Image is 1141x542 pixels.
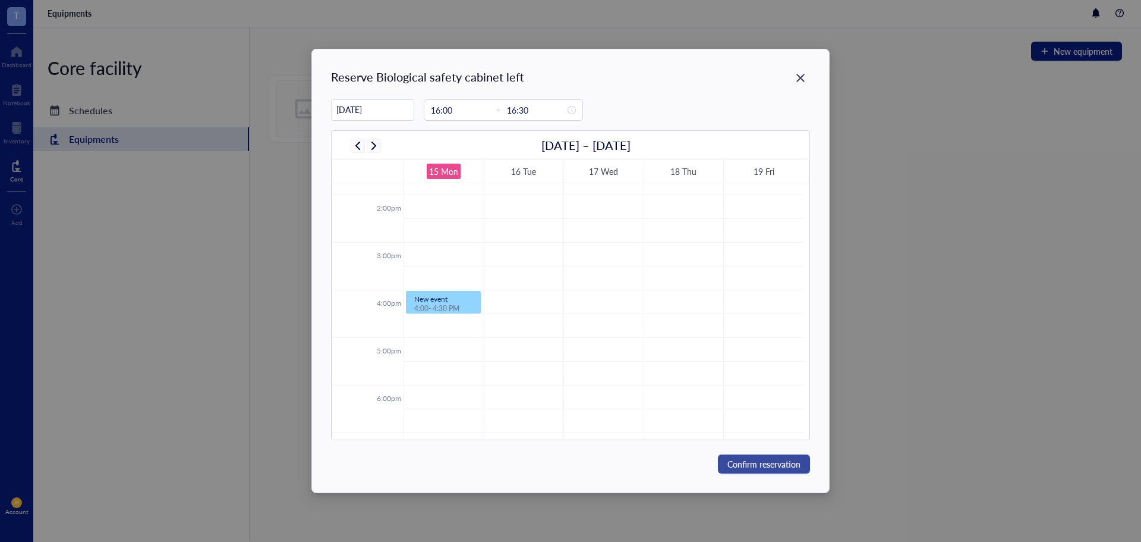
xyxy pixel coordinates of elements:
[367,139,381,153] button: Next week
[351,139,365,153] button: Previous week
[751,164,777,179] a: September 19, 2025
[727,458,800,471] span: Confirm reservation
[791,71,810,85] span: Close
[374,298,404,309] div: 4:00pm
[718,455,810,474] button: Confirm reservation
[589,165,618,178] div: 17 Wed
[374,250,404,261] div: 3:00pm
[414,303,459,314] span: 4:00 - 4:30 PM
[332,98,414,121] input: mm/dd/yyyy
[507,104,565,117] input: End time
[509,164,538,179] a: September 16, 2025
[414,294,447,304] span: New event
[541,137,631,153] h2: [DATE] – [DATE]
[331,68,809,85] div: Reserve Biological safety cabinet left
[754,165,774,178] div: 19 Fri
[511,165,536,178] div: 16 Tue
[427,164,461,179] a: September 15, 2025
[431,104,489,117] input: Start time
[791,68,810,87] button: Close
[587,164,620,179] a: September 17, 2025
[374,393,404,404] div: 6:00pm
[374,203,404,214] div: 2:00pm
[429,165,458,178] div: 15 Mon
[668,164,699,179] a: September 18, 2025
[670,165,696,178] div: 18 Thu
[374,346,404,356] div: 5:00pm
